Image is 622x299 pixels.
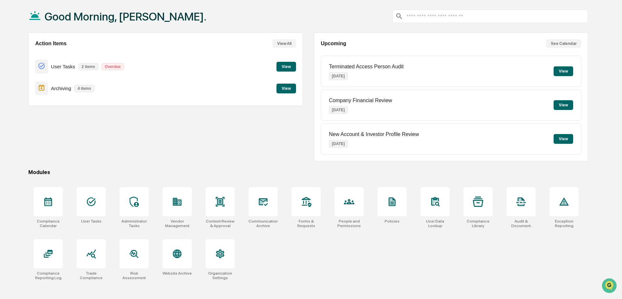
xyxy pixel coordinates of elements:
[111,52,119,60] button: Start new chat
[7,83,12,88] div: 🖐️
[45,79,83,91] a: 🗄️Attestations
[549,219,579,228] div: Exception Reporting
[51,64,75,69] p: User Tasks
[65,110,79,115] span: Pylon
[273,39,296,48] button: View All
[321,41,346,47] h2: Upcoming
[13,94,41,101] span: Data Lookup
[329,106,348,114] p: [DATE]
[120,219,149,228] div: Administrator Tasks
[276,85,296,91] a: View
[276,62,296,72] button: View
[554,134,573,144] button: View
[7,14,119,24] p: How can we help?
[74,85,94,92] p: 4 items
[17,30,107,36] input: Clear
[329,98,392,103] p: Company Financial Review
[22,50,107,56] div: Start new chat
[54,82,81,88] span: Attestations
[13,82,42,88] span: Preclearance
[51,86,71,91] p: Archiving
[248,219,278,228] div: Communications Archive
[329,140,348,148] p: [DATE]
[329,72,348,80] p: [DATE]
[45,10,206,23] h1: Good Morning, [PERSON_NAME].
[554,100,573,110] button: View
[78,63,98,70] p: 2 items
[163,271,192,276] div: Website Archive
[163,219,192,228] div: Vendor Management
[22,56,82,61] div: We're available if you need us!
[276,63,296,69] a: View
[7,50,18,61] img: 1746055101610-c473b297-6a78-478c-a979-82029cc54cd1
[47,83,52,88] div: 🗄️
[601,278,619,295] iframe: Open customer support
[4,79,45,91] a: 🖐️Preclearance
[506,219,536,228] div: Audit & Document Logs
[205,219,235,228] div: Content Review & Approval
[34,219,63,228] div: Compliance Calendar
[7,95,12,100] div: 🔎
[385,219,400,224] div: Policies
[28,169,588,175] div: Modules
[334,219,364,228] div: People and Permissions
[329,131,419,137] p: New Account & Investor Profile Review
[420,219,450,228] div: User Data Lookup
[205,271,235,280] div: Organization Settings
[554,66,573,76] button: View
[46,110,79,115] a: Powered byPylon
[35,41,66,47] h2: Action Items
[120,271,149,280] div: Risk Assessment
[102,63,124,70] p: Overdue
[463,219,493,228] div: Compliance Library
[4,92,44,103] a: 🔎Data Lookup
[34,271,63,280] div: Compliance Reporting Log
[81,219,102,224] div: User Tasks
[276,84,296,93] button: View
[77,271,106,280] div: Trade Compliance
[546,39,581,48] button: See Calendar
[291,219,321,228] div: Forms & Requests
[329,64,403,70] p: Terminated Access Person Audit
